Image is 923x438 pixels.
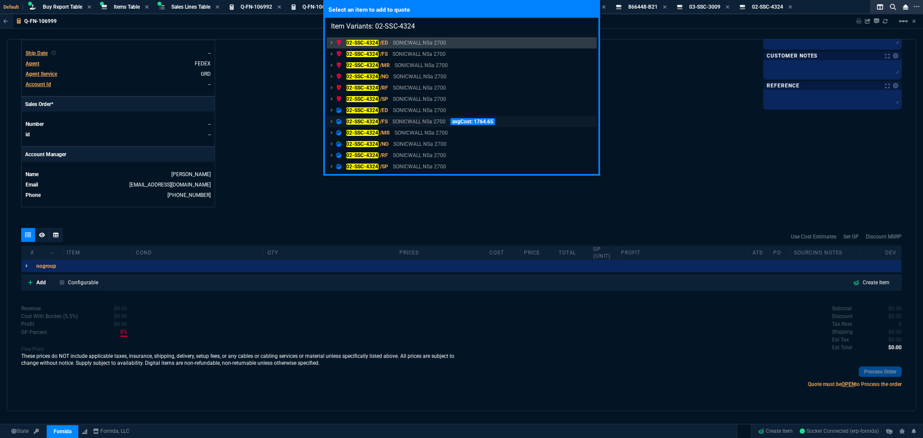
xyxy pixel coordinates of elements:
p: SONICWALL NSa 2700 [395,61,448,69]
span: Socket Connected (erp-fornida) [800,428,879,435]
span: /ED [380,40,388,46]
p: SONICWALL NSa 2700 [393,84,446,92]
mark: 02-SSC-4324 [346,141,379,147]
p: SONICWALL NSa 2700 [393,39,446,47]
span: /RF [380,152,388,158]
a: Create Item [755,425,797,438]
mark: 02-SSC-4324 [346,164,379,170]
mark: 02-SSC-4324 [346,51,379,57]
mark: 02-SSC-4324 [346,152,379,158]
a: API TOKEN [31,428,42,435]
span: /FS [380,51,388,57]
a: 7KjONRizOo-oE5APAADP [800,428,879,435]
span: /MR [380,130,390,136]
span: /FS [380,119,388,125]
mark: 02-SSC-4324 [346,107,379,113]
p: SONICWALL NSa 2700 [393,151,446,159]
span: /SP [380,164,388,170]
span: /MR [380,62,390,68]
p: SONICWALL NSa 2700 [395,129,448,137]
mark: 02-SSC-4324 [346,40,379,46]
mark: 02-SSC-4324 [346,96,379,102]
a: Global State [9,428,31,435]
span: /NO [380,141,389,147]
mark: 02-SSC-4324 [346,85,379,91]
span: /SP [380,96,388,102]
p: SONICWALL NSa 2700 [392,118,446,126]
p: avgCost: 1764.65 [450,118,495,125]
p: SONICWALL NSa 2700 [393,106,446,114]
p: Select an item to add to quote [325,2,598,18]
mark: 02-SSC-4324 [346,74,379,80]
p: SONICWALL NSa 2700 [393,95,446,103]
p: SONICWALL NSa 2700 [393,73,447,81]
span: /ED [380,107,388,113]
span: /RF [380,85,388,91]
p: SONICWALL NSa 2700 [393,140,447,148]
p: SONICWALL NSa 2700 [393,163,446,171]
span: /NO [380,74,389,80]
input: Search... [325,18,598,35]
mark: 02-SSC-4324 [346,119,379,125]
mark: 02-SSC-4324 [346,62,379,68]
mark: 02-SSC-4324 [346,130,379,136]
a: msbcCompanyName [90,428,132,435]
p: SONICWALL NSa 2700 [392,50,446,58]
